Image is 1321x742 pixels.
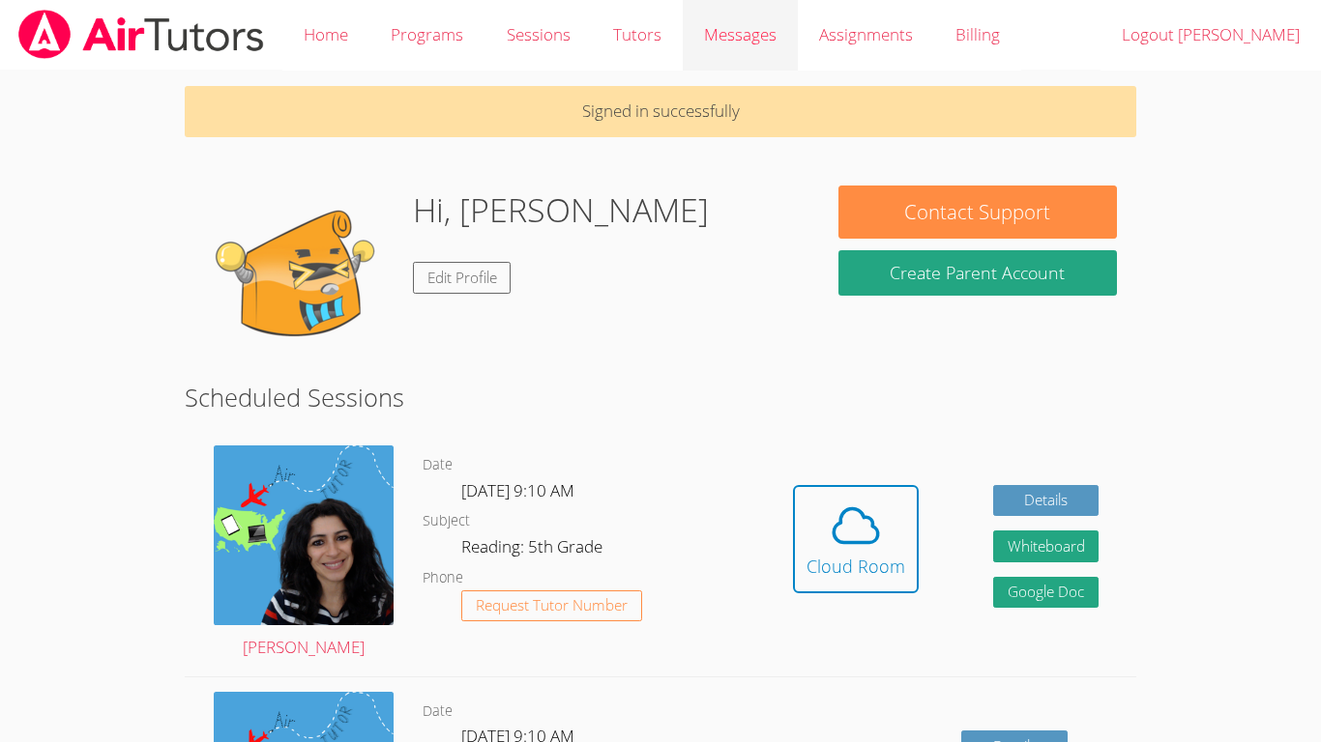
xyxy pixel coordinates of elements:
[838,250,1117,296] button: Create Parent Account
[461,533,606,566] dd: Reading: 5th Grade
[413,185,709,235] h1: Hi, [PERSON_NAME]
[993,530,1100,562] button: Whiteboard
[423,566,463,590] dt: Phone
[423,699,453,724] dt: Date
[185,379,1136,415] h2: Scheduled Sessions
[476,598,628,613] span: Request Tutor Number
[214,445,394,662] a: [PERSON_NAME]
[16,10,266,59] img: airtutors_banner-c4298cdbf04f3fff15de1276eac7730deb9818008684d7c2e4769d2f7ddbe033.png
[461,590,642,622] button: Request Tutor Number
[214,445,394,625] img: air%20tutor%20avatar.png
[461,479,574,501] span: [DATE] 9:10 AM
[413,262,512,294] a: Edit Profile
[185,86,1136,137] p: Signed in successfully
[704,23,777,45] span: Messages
[793,485,919,593] button: Cloud Room
[807,553,905,580] div: Cloud Room
[838,185,1117,239] button: Contact Support
[993,485,1100,517] a: Details
[423,453,453,477] dt: Date
[204,185,397,379] img: default.png
[993,577,1100,609] a: Google Doc
[423,509,470,533] dt: Subject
